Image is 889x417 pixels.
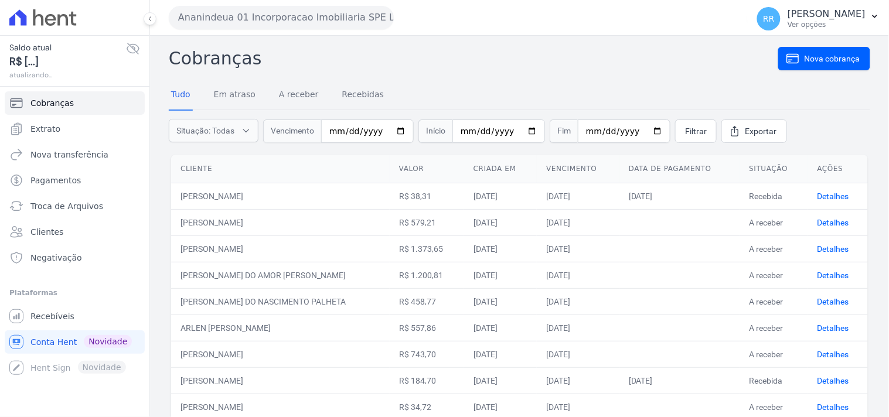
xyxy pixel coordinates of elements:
[619,155,740,183] th: Data de pagamento
[30,336,77,348] span: Conta Hent
[788,20,866,29] p: Ver opções
[740,235,808,262] td: A receber
[171,209,390,235] td: [PERSON_NAME]
[740,209,808,235] td: A receber
[537,209,619,235] td: [DATE]
[740,183,808,209] td: Recebida
[763,15,774,23] span: RR
[788,8,866,20] p: [PERSON_NAME]
[5,246,145,269] a: Negativação
[818,350,849,359] a: Detalhes
[30,226,63,238] span: Clientes
[818,218,849,227] a: Detalhes
[390,235,464,262] td: R$ 1.373,65
[5,143,145,166] a: Nova transferência
[30,310,74,322] span: Recebíveis
[464,155,537,183] th: Criada em
[176,125,234,136] span: Situação: Todas
[390,262,464,288] td: R$ 1.200,81
[5,91,145,115] a: Cobranças
[390,155,464,183] th: Valor
[740,341,808,367] td: A receber
[740,288,808,315] td: A receber
[537,262,619,288] td: [DATE]
[550,119,578,143] span: Fim
[169,6,394,29] button: Ananindeua 01 Incorporacao Imobiliaria SPE LTDA
[418,119,452,143] span: Início
[30,200,103,212] span: Troca de Arquivos
[537,183,619,209] td: [DATE]
[537,341,619,367] td: [DATE]
[169,45,778,71] h2: Cobranças
[5,169,145,192] a: Pagamentos
[30,123,60,135] span: Extrato
[464,183,537,209] td: [DATE]
[464,235,537,262] td: [DATE]
[464,367,537,394] td: [DATE]
[464,341,537,367] td: [DATE]
[171,262,390,288] td: [PERSON_NAME] DO AMOR [PERSON_NAME]
[263,119,321,143] span: Vencimento
[619,367,740,394] td: [DATE]
[464,209,537,235] td: [DATE]
[390,367,464,394] td: R$ 184,70
[171,341,390,367] td: [PERSON_NAME]
[464,262,537,288] td: [DATE]
[5,330,145,354] a: Conta Hent Novidade
[5,305,145,328] a: Recebíveis
[171,315,390,341] td: ARLEN [PERSON_NAME]
[212,80,258,111] a: Em atraso
[721,119,787,143] a: Exportar
[171,288,390,315] td: [PERSON_NAME] DO NASCIMENTO PALHETA
[390,288,464,315] td: R$ 458,77
[340,80,387,111] a: Recebidas
[675,119,717,143] a: Filtrar
[537,235,619,262] td: [DATE]
[745,125,777,137] span: Exportar
[778,47,870,70] a: Nova cobrança
[818,323,849,333] a: Detalhes
[9,42,126,54] span: Saldo atual
[30,252,82,264] span: Negativação
[171,155,390,183] th: Cliente
[171,235,390,262] td: [PERSON_NAME]
[5,194,145,218] a: Troca de Arquivos
[30,175,81,186] span: Pagamentos
[30,149,108,160] span: Nova transferência
[537,288,619,315] td: [DATE]
[390,183,464,209] td: R$ 38,31
[619,183,740,209] td: [DATE]
[818,244,849,254] a: Detalhes
[537,367,619,394] td: [DATE]
[464,288,537,315] td: [DATE]
[30,97,74,109] span: Cobranças
[748,2,889,35] button: RR [PERSON_NAME] Ver opções
[169,80,193,111] a: Tudo
[818,297,849,306] a: Detalhes
[171,367,390,394] td: [PERSON_NAME]
[9,70,126,80] span: atualizando...
[5,117,145,141] a: Extrato
[818,271,849,280] a: Detalhes
[84,335,132,348] span: Novidade
[740,367,808,394] td: Recebida
[171,183,390,209] td: [PERSON_NAME]
[5,220,145,244] a: Clientes
[818,192,849,201] a: Detalhes
[9,286,140,300] div: Plataformas
[740,262,808,288] td: A receber
[9,54,126,70] span: R$ [...]
[808,155,868,183] th: Ações
[740,315,808,341] td: A receber
[390,209,464,235] td: R$ 579,21
[277,80,321,111] a: A receber
[818,376,849,385] a: Detalhes
[818,402,849,412] a: Detalhes
[537,155,619,183] th: Vencimento
[537,315,619,341] td: [DATE]
[169,119,258,142] button: Situação: Todas
[685,125,707,137] span: Filtrar
[464,315,537,341] td: [DATE]
[390,341,464,367] td: R$ 743,70
[740,155,808,183] th: Situação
